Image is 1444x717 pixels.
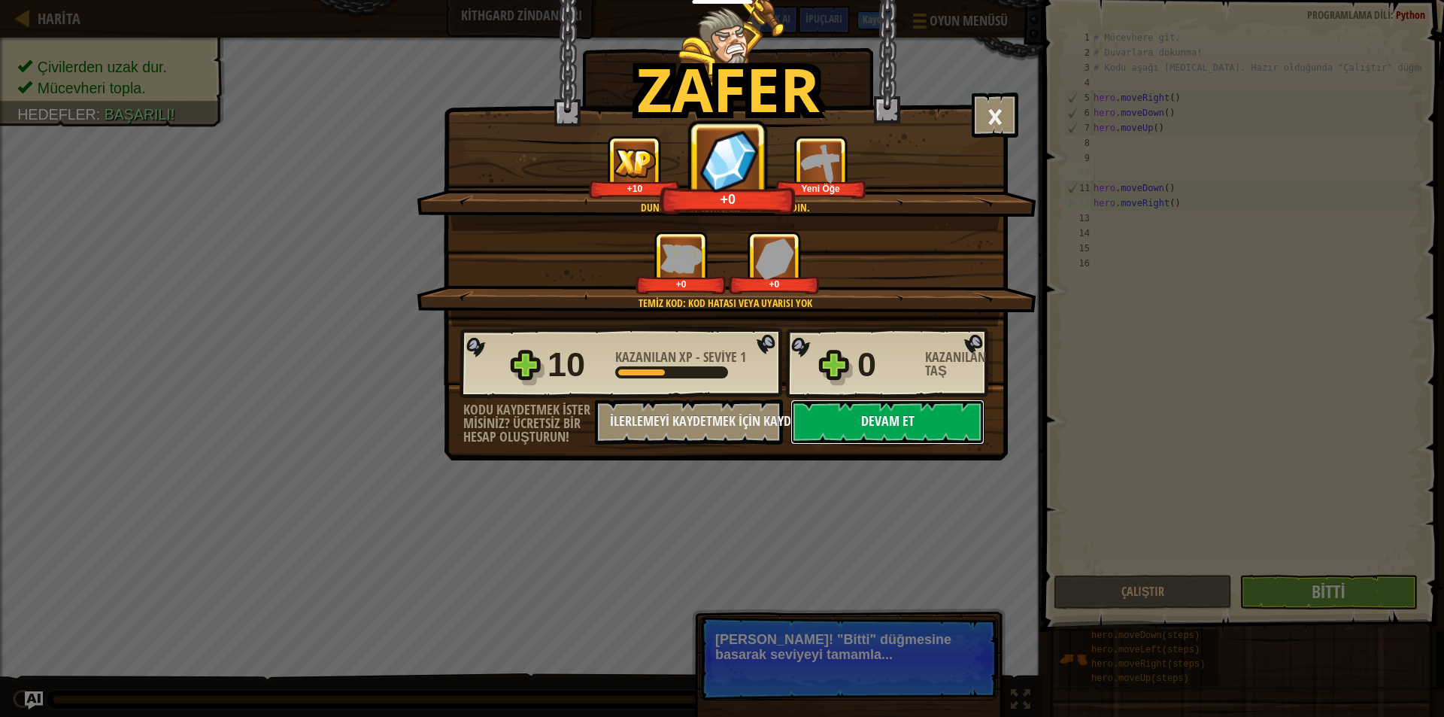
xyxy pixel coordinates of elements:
div: 0 [857,341,916,389]
img: Kazanılan Taş [699,129,757,192]
div: +0 [639,278,724,290]
div: Yeni Öğe [778,183,863,194]
div: 10 [548,341,606,389]
img: Kazanılan XP [614,148,656,178]
button: × [972,93,1018,138]
div: Kazanılan Taş [925,351,993,378]
span: Seviye [700,348,740,366]
div: +0 [732,278,817,290]
h1: Zafer [637,56,820,122]
div: +0 [664,190,792,208]
img: Yeni Öğe [800,142,842,184]
div: - [615,351,746,364]
div: Kodu kaydetmek ister misiniz? Ücretsiz bir hesap oluşturun! [463,403,595,444]
span: Kazanılan XP [615,348,696,366]
div: +10 [592,183,677,194]
span: 1 [740,348,746,366]
img: Kazanılan Taş [755,238,794,279]
button: İlerlemeyi Kaydetmek için Kaydolun [595,400,783,445]
button: Devam et [790,400,984,445]
img: Kazanılan XP [660,244,702,273]
div: Dungeans of Kithgard'ı tamamladın. [488,200,963,215]
div: Temiz kod: kod hatası veya uyarısı yok [488,296,963,311]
